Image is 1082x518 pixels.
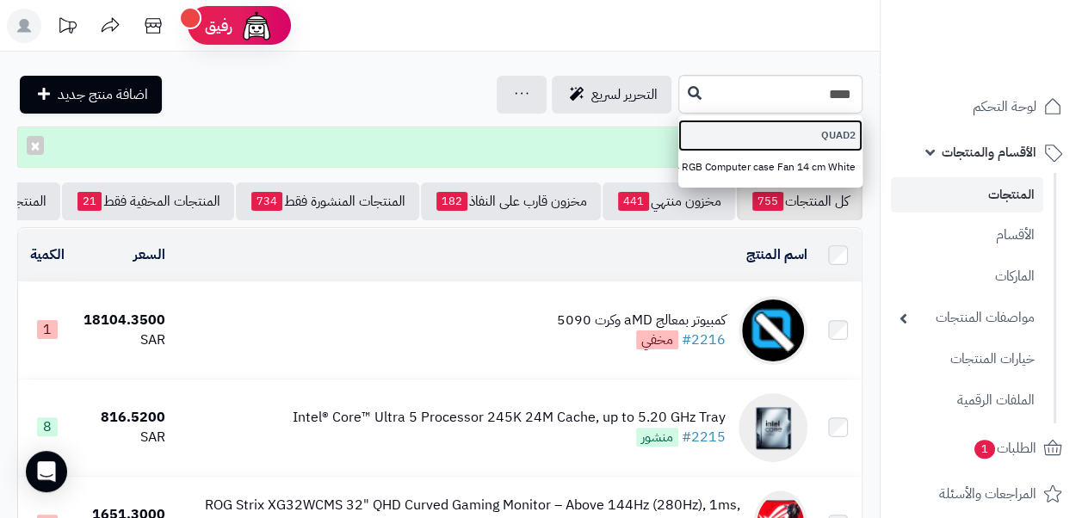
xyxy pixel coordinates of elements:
[746,244,807,265] a: اسم المنتج
[682,427,726,447] a: #2215
[62,182,234,220] a: المنتجات المخفية فقط21
[77,192,102,211] span: 21
[83,408,165,428] div: 816.5200
[251,192,282,211] span: 734
[30,244,65,265] a: الكمية
[636,428,678,447] span: منشور
[557,311,726,330] div: كمبيوتر بمعالج aMD وكرت 5090
[636,330,678,349] span: مخفي
[27,136,44,155] button: ×
[739,393,807,462] img: Intel® Core™ Ultra 5 Processor 245K 24M Cache, up to 5.20 GHz Tray
[891,258,1043,295] a: الماركات
[58,84,148,105] span: اضافة منتج جديد
[293,408,726,428] div: Intel® Core™ Ultra 5 Processor 245K 24M Cache, up to 5.20 GHz Tray
[421,182,601,220] a: مخزون قارب على النفاذ182
[436,192,467,211] span: 182
[973,95,1036,119] span: لوحة التحكم
[20,76,162,114] a: اضافة منتج جديد
[973,436,1036,460] span: الطلبات
[891,86,1072,127] a: لوحة التحكم
[83,311,165,330] div: 18104.3500
[891,382,1043,419] a: الملفات الرقمية
[236,182,419,220] a: المنتجات المنشورة فقط734
[891,217,1043,254] a: الأقسام
[26,451,67,492] div: Open Intercom Messenger
[939,482,1036,506] span: المراجعات والأسئلة
[83,330,165,350] div: SAR
[682,330,726,350] a: #2216
[965,46,1066,82] img: logo-2.png
[891,177,1043,213] a: المنتجات
[239,9,274,43] img: ai-face.png
[891,341,1043,378] a: خيارات المنتجات
[891,428,1072,469] a: الطلبات1
[752,192,783,211] span: 755
[46,9,89,47] a: تحديثات المنصة
[17,126,863,168] div: تم التعديل!
[678,151,863,183] a: Thermaltake Riing Quad 14 RGB Computer case Fan 14 cm White
[739,296,807,365] img: كمبيوتر بمعالج aMD وكرت 5090
[891,473,1072,515] a: المراجعات والأسئلة
[205,15,232,36] span: رفيق
[942,140,1036,164] span: الأقسام والمنتجات
[603,182,735,220] a: مخزون منتهي441
[678,120,863,151] a: QUAD2
[591,84,658,105] span: التحرير لسريع
[83,428,165,447] div: SAR
[133,244,165,265] a: السعر
[891,299,1043,336] a: مواصفات المنتجات
[737,182,863,220] a: كل المنتجات755
[37,417,58,436] span: 8
[552,76,671,114] a: التحرير لسريع
[974,440,995,459] span: 1
[618,192,649,211] span: 441
[37,320,58,339] span: 1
